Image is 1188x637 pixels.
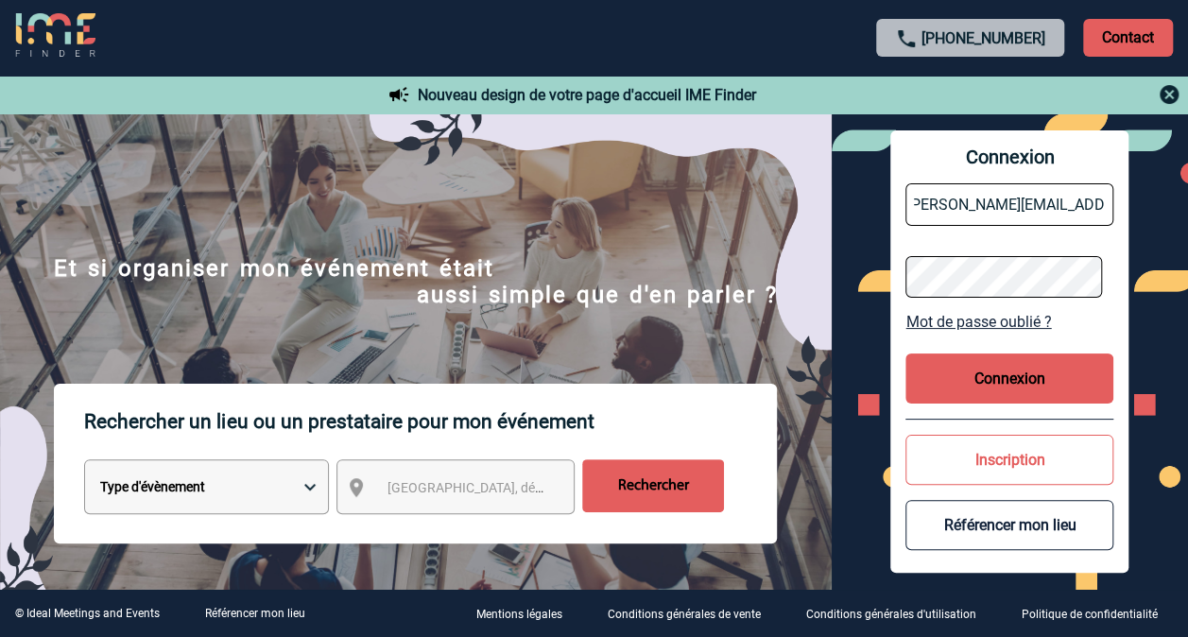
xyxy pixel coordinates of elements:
a: Conditions générales de vente [593,605,791,623]
p: Contact [1083,19,1173,57]
p: Conditions générales d'utilisation [806,609,976,622]
p: Conditions générales de vente [608,609,761,622]
button: Référencer mon lieu [905,500,1113,550]
p: Mentions légales [476,609,562,622]
a: Politique de confidentialité [1007,605,1188,623]
input: Rechercher [582,459,724,512]
p: Rechercher un lieu ou un prestataire pour mon événement [84,384,777,459]
img: call-24-px.png [895,27,918,50]
p: Politique de confidentialité [1022,609,1158,622]
div: © Ideal Meetings and Events [15,607,160,620]
button: Connexion [905,353,1113,404]
a: Conditions générales d'utilisation [791,605,1007,623]
a: Mentions légales [461,605,593,623]
a: [PHONE_NUMBER] [921,29,1045,47]
a: Référencer mon lieu [205,607,305,620]
a: Mot de passe oublié ? [905,313,1113,331]
span: Connexion [905,146,1113,168]
button: Inscription [905,435,1113,485]
input: Email * [905,183,1113,226]
span: [GEOGRAPHIC_DATA], département, région... [387,480,649,495]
